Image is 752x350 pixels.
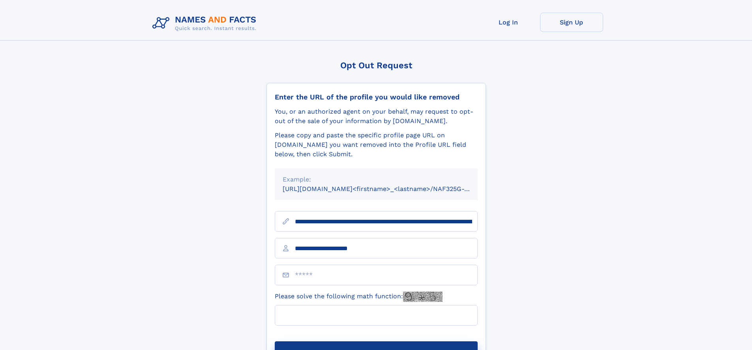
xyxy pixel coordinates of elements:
[275,93,478,101] div: Enter the URL of the profile you would like removed
[540,13,603,32] a: Sign Up
[283,175,470,184] div: Example:
[266,60,486,70] div: Opt Out Request
[283,185,493,193] small: [URL][DOMAIN_NAME]<firstname>_<lastname>/NAF325G-xxxxxxxx
[275,131,478,159] div: Please copy and paste the specific profile page URL on [DOMAIN_NAME] you want removed into the Pr...
[477,13,540,32] a: Log In
[275,292,443,302] label: Please solve the following math function:
[275,107,478,126] div: You, or an authorized agent on your behalf, may request to opt-out of the sale of your informatio...
[149,13,263,34] img: Logo Names and Facts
